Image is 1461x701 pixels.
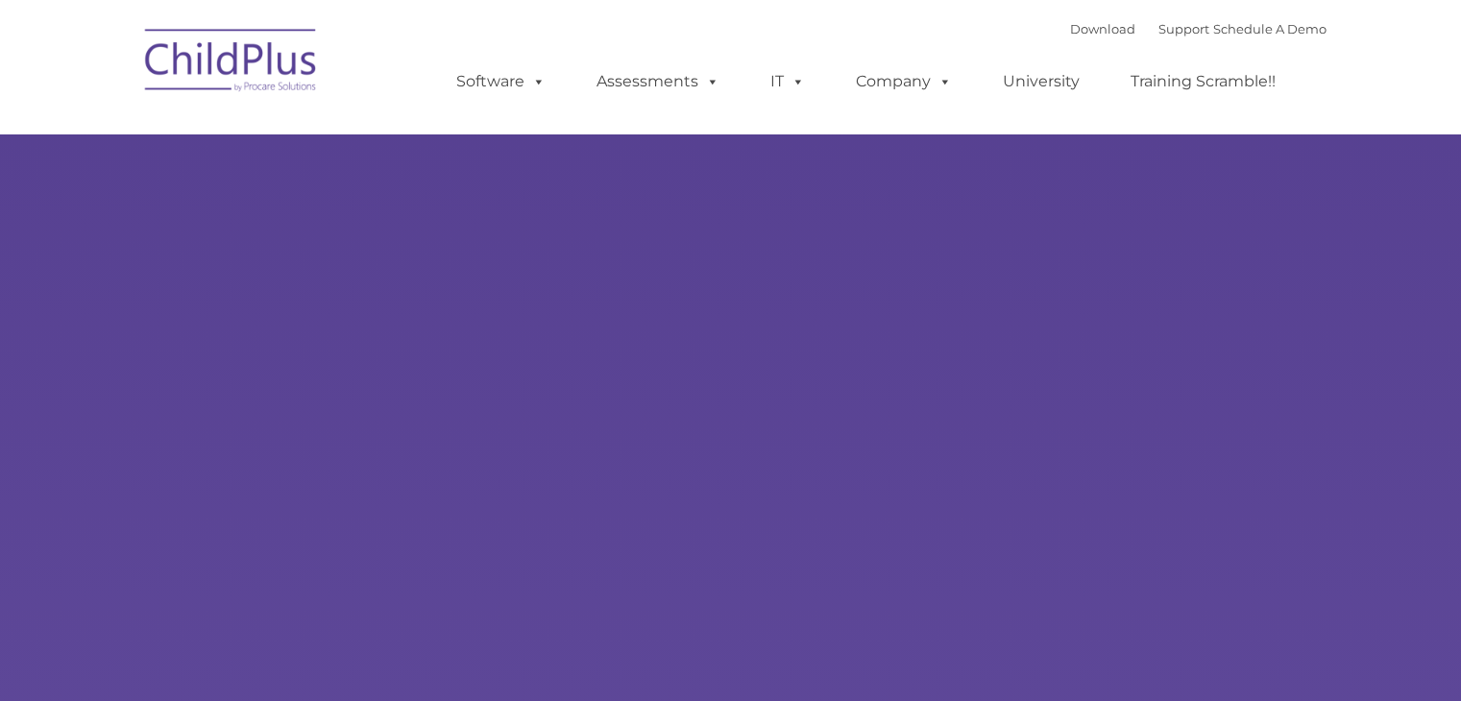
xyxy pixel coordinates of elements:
a: University [984,62,1099,101]
a: Company [837,62,971,101]
a: Schedule A Demo [1213,21,1327,36]
img: ChildPlus by Procare Solutions [135,15,328,111]
a: Software [437,62,565,101]
a: Download [1070,21,1135,36]
a: Support [1158,21,1209,36]
font: | [1070,21,1327,36]
a: IT [751,62,824,101]
a: Assessments [577,62,739,101]
a: Training Scramble!! [1111,62,1295,101]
